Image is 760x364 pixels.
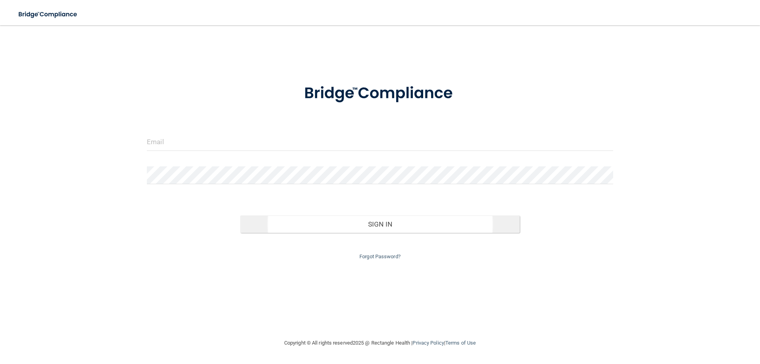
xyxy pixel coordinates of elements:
[288,73,472,114] img: bridge_compliance_login_screen.278c3ca4.svg
[445,340,476,346] a: Terms of Use
[147,133,613,151] input: Email
[359,253,401,259] a: Forgot Password?
[240,215,520,233] button: Sign In
[12,6,85,23] img: bridge_compliance_login_screen.278c3ca4.svg
[412,340,444,346] a: Privacy Policy
[236,330,524,356] div: Copyright © All rights reserved 2025 @ Rectangle Health | |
